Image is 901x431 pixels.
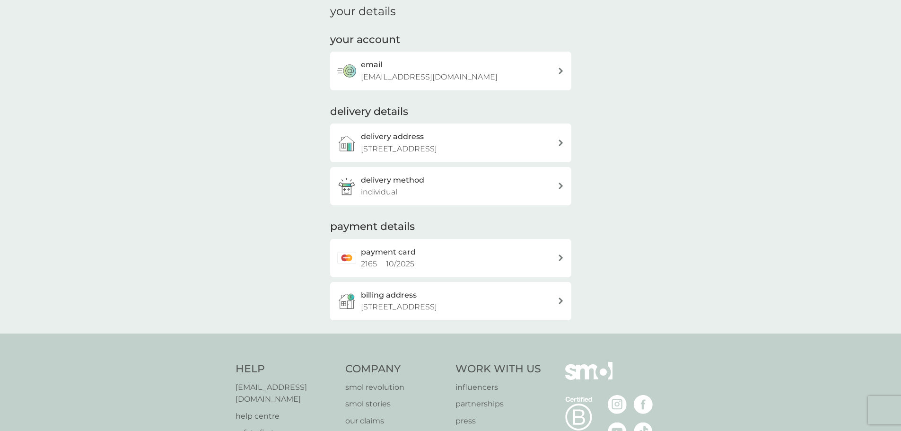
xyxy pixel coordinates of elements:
button: billing address[STREET_ADDRESS] [330,282,571,320]
h3: billing address [361,289,417,301]
h2: payment card [361,246,416,258]
p: [EMAIL_ADDRESS][DOMAIN_NAME] [361,71,498,83]
a: delivery methodindividual [330,167,571,205]
img: smol [565,362,612,394]
h2: payment details [330,220,415,234]
img: visit the smol Facebook page [634,395,653,414]
h4: Help [236,362,336,377]
h2: delivery details [330,105,408,119]
h3: delivery address [361,131,424,143]
a: payment card2165 10/2025 [330,239,571,277]
h2: your account [330,33,400,47]
span: 10 / 2025 [386,259,414,268]
p: [STREET_ADDRESS] [361,143,437,155]
h3: delivery method [361,174,424,186]
button: email[EMAIL_ADDRESS][DOMAIN_NAME] [330,52,571,90]
h4: Work With Us [455,362,541,377]
a: influencers [455,381,541,394]
a: [EMAIL_ADDRESS][DOMAIN_NAME] [236,381,336,405]
a: our claims [345,415,446,427]
h4: Company [345,362,446,377]
a: help centre [236,410,336,422]
a: smol stories [345,398,446,410]
a: delivery address[STREET_ADDRESS] [330,123,571,162]
h1: your details [330,5,396,18]
a: smol revolution [345,381,446,394]
span: 2165 [361,259,377,268]
img: visit the smol Instagram page [608,395,627,414]
a: partnerships [455,398,541,410]
p: [STREET_ADDRESS] [361,301,437,313]
a: press [455,415,541,427]
h3: email [361,59,382,71]
p: individual [361,186,397,198]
